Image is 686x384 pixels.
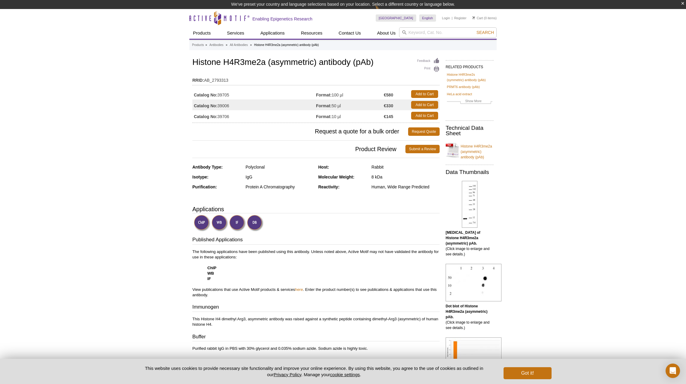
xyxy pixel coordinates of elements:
strong: Reactivity: [318,184,340,189]
td: 100 µl [316,89,384,99]
div: Protein A Chromatography [245,184,314,190]
div: Human, Wide Range Predicted [372,184,440,190]
td: AB_2793313 [192,74,440,84]
a: Request Quote [408,127,440,136]
p: This website uses cookies to provide necessary site functionality and improve your online experie... [134,365,494,378]
li: (0 items) [472,14,497,22]
strong: WB [207,271,214,276]
a: Register [454,16,466,20]
a: Histone H4R3me2a (asymmetric) antibody (pAb) [446,140,494,160]
strong: Format: [316,114,332,119]
a: Feedback [417,58,440,64]
h2: RELATED PRODUCTS [446,60,494,71]
span: Product Review [192,145,405,153]
a: Add to Cart [411,112,438,120]
li: » [205,43,207,47]
a: PRMT6 antibody (pAb) [447,84,480,90]
button: Got it! [504,367,552,379]
button: Search [475,30,496,35]
img: Dot Blot Validated [247,215,263,231]
a: Privacy Policy [274,372,301,377]
a: Submit a Review [405,145,440,153]
button: cookie settings [330,372,360,377]
img: Histone H4R3me2a (asymmetric) antibody (pAb) tested by Western blot. [462,181,477,228]
div: Rabbit [372,164,440,170]
img: Change Here [375,5,391,19]
b: [MEDICAL_DATA] of Histone H4R3me2a (asymmetric) pAb. [446,230,480,245]
img: Histone H4R3me2a (asymmetric) antibody (pAb) tested by dot blot analysis. [446,264,501,301]
img: Histone H4R3me2a antibody (pAb) specificity tested by peptide array analysis. [446,337,501,373]
li: » [250,43,252,47]
a: Cart [472,16,483,20]
a: Histone H4R3me2s (symmetric) antibody (pAb) [447,72,492,83]
p: This Histone H4 dimethyl Arg3, asymmetric antibody was raised against a synthetic peptide contain... [192,316,440,327]
a: All Antibodies [230,42,248,48]
div: Polyclonal [245,164,314,170]
div: 8 kDa [372,174,440,180]
strong: Molecular Weight: [318,175,354,179]
h2: Enabling Epigenetics Research [252,16,312,22]
div: Open Intercom Messenger [666,364,680,378]
strong: IF [207,276,211,281]
a: Add to Cart [411,90,438,98]
a: HeLa acid extract [447,91,472,97]
h2: Technical Data Sheet [446,125,494,136]
li: Histone H4R3me2a (asymmetric) antibody (pAb) [254,43,319,47]
a: Services [223,27,248,39]
a: Add to Cart [411,101,438,109]
img: ChIP Validated [194,215,210,231]
p: (Click image to enlarge and see details.) [446,230,494,257]
a: Contact Us [335,27,364,39]
strong: RRID: [192,78,204,83]
a: English [419,14,436,22]
strong: Catalog No: [194,103,218,108]
strong: Catalog No: [194,92,218,98]
strong: ChIP [207,266,216,270]
td: 10 µl [316,110,384,121]
h1: Histone H4R3me2a (asymmetric) antibody (pAb) [192,58,440,68]
img: Your Cart [472,16,475,19]
td: 39705 [192,89,316,99]
strong: Antibody Type: [192,165,223,169]
img: Western Blot Validated [212,215,228,231]
div: IgG [245,174,314,180]
strong: Format: [316,92,332,98]
a: [GEOGRAPHIC_DATA] [376,14,416,22]
a: Products [192,42,204,48]
strong: Format: [316,103,332,108]
strong: €145 [384,114,393,119]
h3: Immunogen [192,303,440,312]
a: here [295,287,303,292]
strong: €330 [384,103,393,108]
td: 50 µl [316,99,384,110]
a: Products [189,27,214,39]
a: About Us [374,27,399,39]
p: (Click image to enlarge and see details.) [446,303,494,331]
span: Request a quote for a bulk order [192,127,408,136]
strong: Isotype: [192,175,209,179]
strong: Purification: [192,184,217,189]
a: Applications [257,27,288,39]
a: Print [417,66,440,72]
td: 39706 [192,110,316,121]
img: Immunofluorescence Validated [229,215,246,231]
p: Purified rabbit IgG in PBS with 30% glycerol and 0.035% sodium azide. Sodium azide is highly toxic. [192,346,440,351]
td: 39006 [192,99,316,110]
a: Antibodies [209,42,224,48]
strong: Catalog No: [194,114,218,119]
b: Dot blot of Histone H4R3me2a (asymmetric) pAb. [446,304,487,319]
a: Login [442,16,450,20]
li: » [226,43,227,47]
strong: Host: [318,165,329,169]
a: Show More [447,98,492,105]
input: Keyword, Cat. No. [399,27,497,38]
li: | [452,14,453,22]
h3: Buffer [192,333,440,342]
h2: Data Thumbnails [446,169,494,175]
h3: Applications [192,205,440,214]
a: Resources [297,27,326,39]
p: The following applications have been published using this antibody. Unless noted above, Active Mo... [192,249,440,298]
strong: €580 [384,92,393,98]
span: Search [477,30,494,35]
h3: Published Applications [192,236,440,245]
